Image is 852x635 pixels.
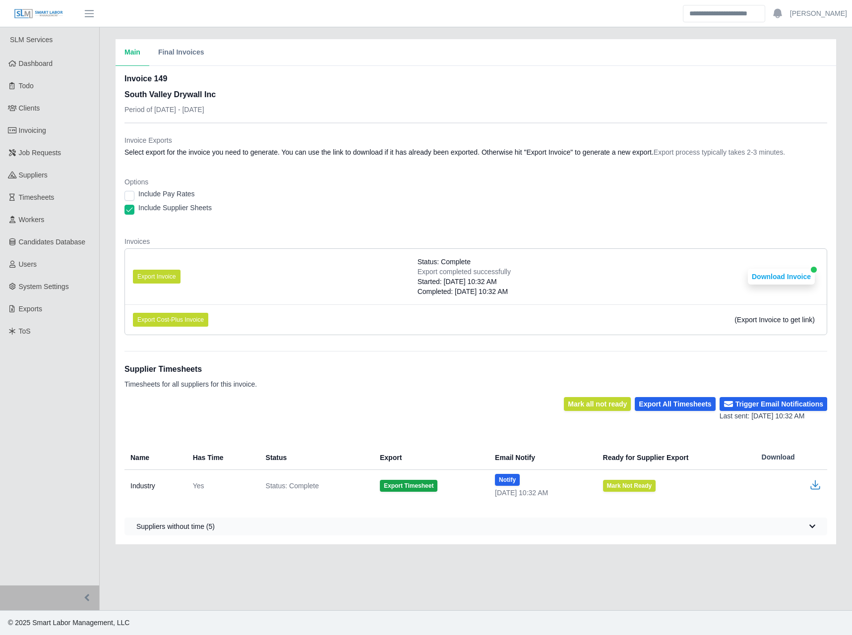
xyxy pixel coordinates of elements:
[418,257,471,267] span: Status: Complete
[19,193,55,201] span: Timesheets
[372,445,487,470] th: Export
[635,397,715,411] button: Export All Timesheets
[124,105,216,115] p: Period of [DATE] - [DATE]
[720,411,827,421] div: Last sent: [DATE] 10:32 AM
[418,287,511,296] div: Completed: [DATE] 10:32 AM
[138,189,195,199] label: Include Pay Rates
[124,147,827,157] dd: Select export for the invoice you need to generate. You can use the link to download if it has al...
[124,363,257,375] h1: Supplier Timesheets
[124,177,827,187] dt: Options
[487,445,595,470] th: Email Notify
[19,126,46,134] span: Invoicing
[133,270,181,284] button: Export Invoice
[603,480,656,492] button: Mark Not Ready
[8,619,129,627] span: © 2025 Smart Labor Management, LLC
[133,313,208,327] button: Export Cost-Plus Invoice
[149,39,213,66] button: Final Invoices
[734,316,815,324] span: (Export Invoice to get link)
[124,518,827,535] button: Suppliers without time (5)
[19,171,48,179] span: Suppliers
[124,89,216,101] h3: South Valley Drywall Inc
[495,488,587,498] div: [DATE] 10:32 AM
[19,305,42,313] span: Exports
[790,8,847,19] a: [PERSON_NAME]
[124,379,257,389] p: Timesheets for all suppliers for this invoice.
[185,445,258,470] th: Has Time
[266,481,319,491] span: Status: Complete
[654,148,785,156] span: Export process typically takes 2-3 minutes.
[748,269,815,285] button: Download Invoice
[19,82,34,90] span: Todo
[138,203,212,213] label: Include Supplier Sheets
[124,73,216,85] h2: Invoice 149
[19,149,61,157] span: Job Requests
[754,445,827,470] th: Download
[19,283,69,290] span: System Settings
[19,260,37,268] span: Users
[258,445,372,470] th: Status
[748,273,815,281] a: Download Invoice
[116,39,149,66] button: Main
[10,36,53,44] span: SLM Services
[418,277,511,287] div: Started: [DATE] 10:32 AM
[495,474,520,486] button: Notify
[136,521,215,531] span: Suppliers without time (5)
[720,397,827,411] button: Trigger Email Notifications
[124,445,185,470] th: Name
[564,397,631,411] button: Mark all not ready
[19,327,31,335] span: ToS
[19,238,86,246] span: Candidates Database
[124,236,827,246] dt: Invoices
[595,445,754,470] th: Ready for Supplier Export
[418,267,511,277] div: Export completed successfully
[19,216,45,224] span: Workers
[19,104,40,112] span: Clients
[380,480,437,492] button: Export Timesheet
[683,5,765,22] input: Search
[124,135,827,145] dt: Invoice Exports
[124,470,185,502] td: Industry
[185,470,258,502] td: Yes
[14,8,63,19] img: SLM Logo
[19,59,53,67] span: Dashboard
